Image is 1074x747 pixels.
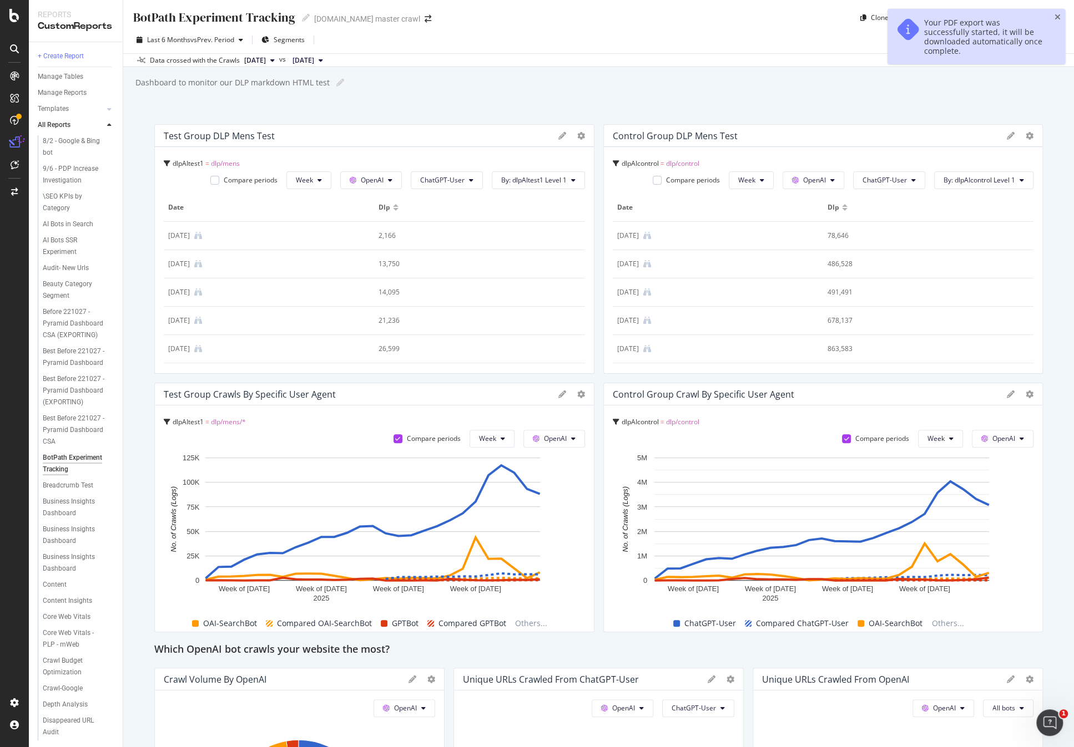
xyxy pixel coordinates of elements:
[643,576,647,585] text: 0
[38,50,115,62] a: + Create Report
[286,171,331,189] button: Week
[190,35,234,44] span: vs Prev. Period
[43,235,115,258] a: AI Bots SSR Experiment
[617,344,639,354] div: 21 Apr. 2025
[828,259,1009,269] div: 486,528
[828,316,1009,326] div: 678,137
[918,430,963,448] button: Week
[43,452,107,475] div: BotPath Experiment Tracking
[1036,709,1063,736] iframe: Intercom live chat
[501,175,567,185] span: By: dlpAItest1 Level 1
[869,617,922,630] span: OAI-SearchBot
[205,159,209,168] span: =
[43,496,107,519] div: Business Insights Dashboard
[43,135,115,159] a: 8/2 - Google & Bing bot
[288,54,327,67] button: [DATE]
[43,306,115,341] a: Before 221027 - Pyramid Dashboard CSA (EXPORTING)
[617,202,816,212] span: Date
[592,699,653,717] button: OpenAI
[1059,709,1068,718] span: 1
[992,703,1015,713] span: All bots
[379,231,560,241] div: 2,166
[183,478,200,486] text: 100K
[934,171,1033,189] button: By: dlpAIcontrol Level 1
[43,218,93,230] div: AI Bots in Search
[871,13,889,22] div: Clone
[168,202,367,212] span: Date
[613,130,738,141] div: Control Group DLP Mens Test
[828,231,1009,241] div: 78,646
[821,585,873,593] text: Week of [DATE]
[296,175,313,185] span: Week
[164,452,582,606] svg: A chart.
[219,585,270,593] text: Week of [DATE]
[154,641,1043,659] div: Which OpenAI bot crawls your website the most?
[43,655,115,678] a: Crawl Budget Optimization
[828,344,1009,354] div: 863,583
[855,434,909,443] div: Compare periods
[164,130,275,141] div: Test Group DLP Mens Test
[43,345,115,369] a: Best Before 221027 - Pyramid Dashboard
[617,231,639,241] div: 24 Mar. 2025
[43,715,105,738] div: Disappeared URL Audit
[43,191,115,214] a: \SEO KPIs by Category
[637,502,647,511] text: 3M
[43,524,107,547] div: Business Insights Dashboard
[803,175,826,185] span: OpenAI
[373,585,424,593] text: Week of [DATE]
[38,87,115,99] a: Manage Reports
[972,430,1033,448] button: OpenAI
[666,159,699,168] span: dlp/control
[168,316,190,326] div: 14 Apr. 2025
[38,20,114,33] div: CustomReports
[379,344,560,354] div: 26,599
[169,486,178,552] text: No. of Crawls (Logs)
[927,617,968,630] span: Others...
[933,703,956,713] span: OpenAI
[684,617,736,630] span: ChatGPT-User
[637,454,647,462] text: 5M
[164,674,266,685] div: Crawl Volume by OpenAI
[43,524,115,547] a: Business Insights Dashboard
[38,71,115,83] a: Manage Tables
[374,699,435,717] button: OpenAI
[411,171,483,189] button: ChatGPT-User
[38,103,69,115] div: Templates
[492,171,585,189] button: By: dlpAItest1 Level 1
[420,175,465,185] span: ChatGPT-User
[637,478,647,486] text: 4M
[38,87,87,99] div: Manage Reports
[154,383,594,632] div: Test Group Crawls by Specific User AgentdlpAItest1 = dlp/mens/*Compare periodsWeekOpenAIA chart.O...
[666,175,720,185] div: Compare periods
[279,54,288,64] span: vs
[274,35,305,44] span: Segments
[43,235,105,258] div: AI Bots SSR Experiment
[379,202,390,212] span: dlp
[667,585,718,593] text: Week of [DATE]
[168,259,190,269] div: 31 Mar. 2025
[43,413,109,448] div: Best Before 221027 - Pyramid Dashboard CSA
[43,262,115,274] a: Audit- New Urls
[927,434,945,443] span: Week
[164,389,336,400] div: Test Group Crawls by Specific User Agent
[828,287,1009,297] div: 491,491
[43,163,115,186] a: 9/6 - PDP Increase Investigation
[637,527,647,536] text: 2M
[983,699,1033,717] button: All bots
[43,699,115,710] a: Depth Analysis
[293,55,314,65] span: 2025 Mar. 20th
[43,551,107,575] div: Business Insights Dashboard
[195,576,199,585] text: 0
[43,595,92,607] div: Content Insights
[43,579,67,591] div: Content
[43,278,115,302] a: Beauty Category Segment
[173,159,204,168] span: dlpAItest1
[666,417,699,426] span: dlp/control
[43,135,105,159] div: 8/2 - Google & Bing bot
[379,287,560,297] div: 14,095
[43,413,115,448] a: Best Before 221027 - Pyramid Dashboard CSA
[1055,13,1061,21] div: close toast
[168,344,190,354] div: 21 Apr. 2025
[361,175,384,185] span: OpenAI
[43,262,89,274] div: Audit- New Urls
